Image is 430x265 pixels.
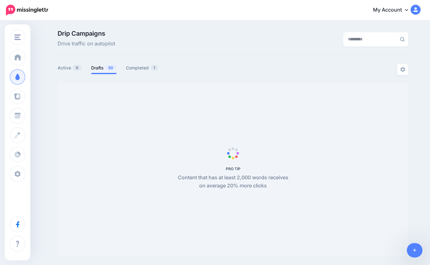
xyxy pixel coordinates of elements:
img: menu.png [14,34,21,40]
p: Content that has at least 2,000 words receives on average 20% more clicks [174,174,292,190]
h5: PRO TIP [174,166,292,171]
a: My Account [367,3,421,18]
a: Completed1 [126,64,158,72]
img: Missinglettr [6,5,48,15]
span: 0 [73,65,81,71]
a: Drafts50 [91,64,117,72]
span: Drip Campaigns [58,30,115,37]
a: Active0 [58,64,82,72]
span: 50 [105,65,116,71]
span: Drive traffic on autopilot [58,40,115,48]
img: search-grey-6.png [400,37,405,42]
span: 1 [150,65,158,71]
img: settings-grey.png [400,67,405,72]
